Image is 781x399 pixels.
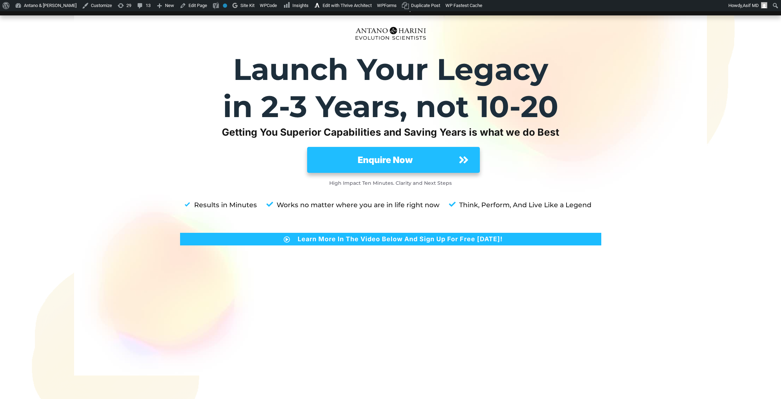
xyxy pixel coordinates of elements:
strong: Learn More In The Video Below And Sign Up For Free [DATE]! [298,235,503,243]
strong: Launch Your Legacy [233,51,548,87]
strong: Think, Perform, And Live Like a Legend [459,201,591,209]
strong: in 2-3 Years, not 10-20 [223,88,558,124]
img: Evolution-Scientist (2) [352,23,429,44]
strong: Getting You Superior Capabilities and Saving Years is what we do Best [222,126,559,138]
span: Asif MD [743,3,759,8]
strong: Enquire Now [358,155,413,165]
strong: Results in Minutes [194,201,257,209]
strong: High Impact Ten Minutes. Clarity and Next Steps [329,180,452,186]
a: Enquire Now [307,147,480,173]
strong: Works no matter where you are in life right now [277,201,439,209]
